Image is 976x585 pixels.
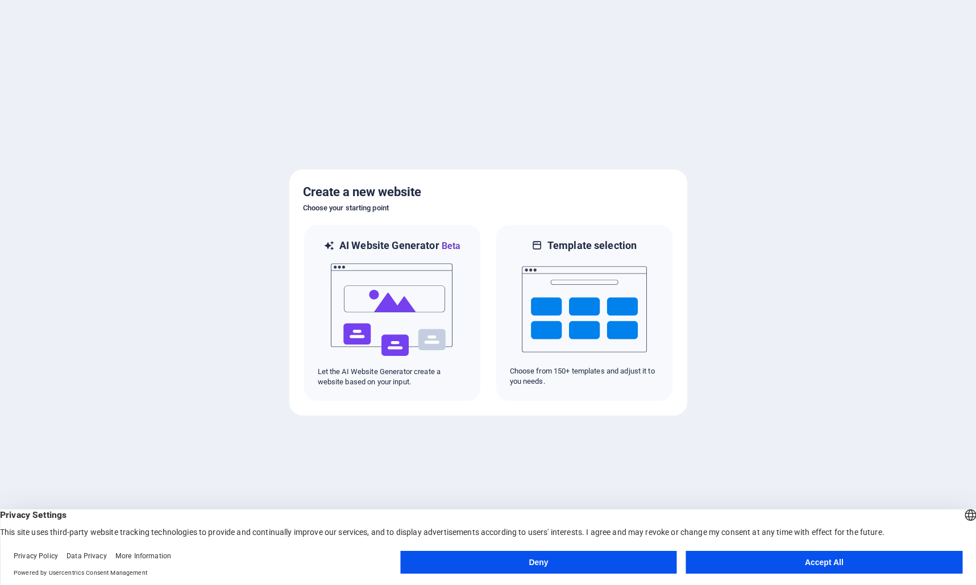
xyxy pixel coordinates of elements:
[439,240,461,251] span: Beta
[303,224,481,402] div: AI Website GeneratorBetaaiLet the AI Website Generator create a website based on your input.
[303,201,674,215] h6: Choose your starting point
[495,224,674,402] div: Template selectionChoose from 150+ templates and adjust it to you needs.
[303,183,674,201] h5: Create a new website
[318,367,467,387] p: Let the AI Website Generator create a website based on your input.
[510,366,659,387] p: Choose from 150+ templates and adjust it to you needs.
[339,239,460,253] h6: AI Website Generator
[330,253,455,367] img: ai
[547,239,637,252] h6: Template selection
